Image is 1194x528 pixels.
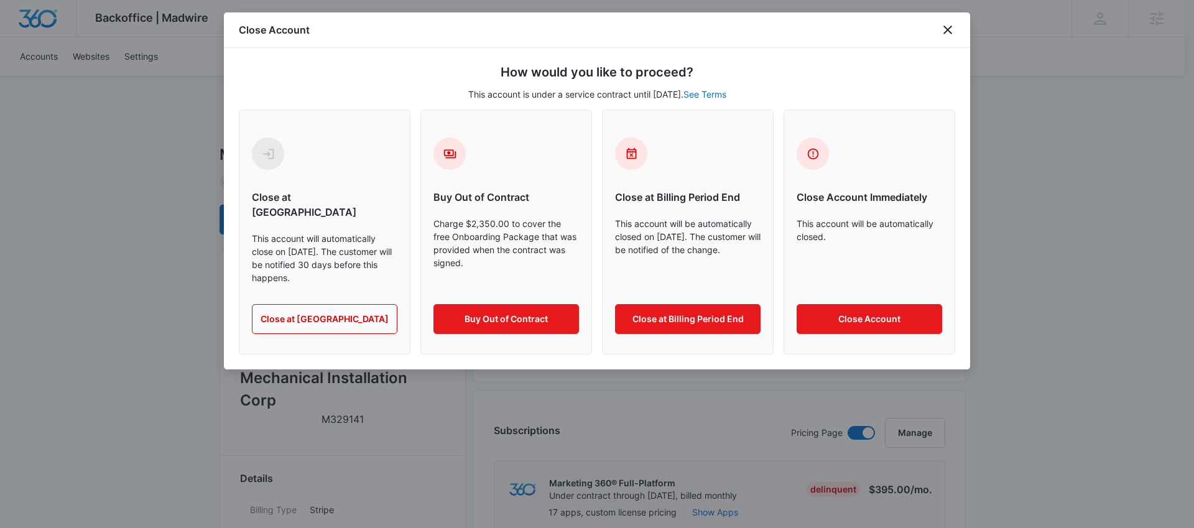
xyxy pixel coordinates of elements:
p: Charge $2,350.00 to cover the free Onboarding Package that was provided when the contract was sig... [433,217,579,284]
h6: Close at [GEOGRAPHIC_DATA] [252,190,397,220]
p: This account will be automatically closed. [797,217,942,284]
h6: Close at Billing Period End [615,190,761,205]
button: Close at Billing Period End [615,304,761,334]
img: tab_domain_overview_orange.svg [34,72,44,82]
h1: Close Account [239,22,310,37]
div: v 4.0.24 [35,20,61,30]
div: Domain: [DOMAIN_NAME] [32,32,137,42]
img: website_grey.svg [20,32,30,42]
button: Buy Out of Contract [433,304,579,334]
p: This account will automatically close on [DATE]. The customer will be notified 30 days before thi... [252,232,397,284]
h6: Close Account Immediately [797,190,942,205]
div: Keywords by Traffic [137,73,210,81]
img: tab_keywords_by_traffic_grey.svg [124,72,134,82]
button: Close Account [797,304,942,334]
button: close [940,22,955,37]
div: Domain Overview [47,73,111,81]
p: This account will be automatically closed on [DATE]. The customer will be notified of the change. [615,217,761,284]
img: logo_orange.svg [20,20,30,30]
button: Close at [GEOGRAPHIC_DATA] [252,304,397,334]
p: This account is under a service contract until [DATE]. [239,88,955,101]
h5: How would you like to proceed? [239,63,955,81]
h6: Buy Out of Contract [433,190,579,205]
a: See Terms [683,89,726,100]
